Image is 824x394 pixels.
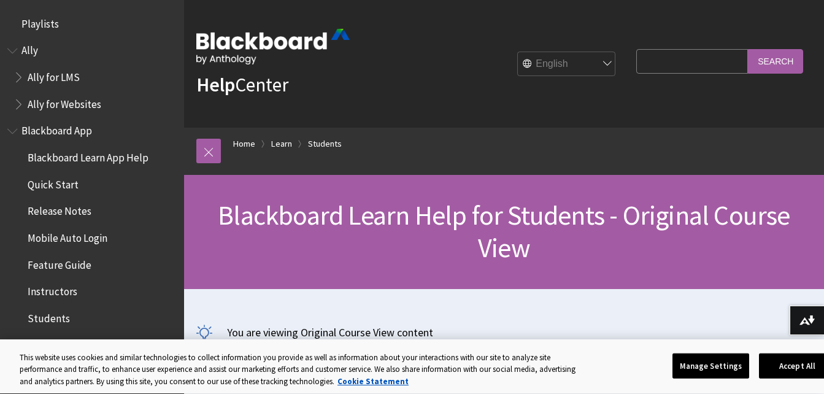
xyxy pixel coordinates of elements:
[271,136,292,152] a: Learn
[308,136,342,152] a: Students
[28,67,80,83] span: Ally for LMS
[20,352,577,388] div: This website uses cookies and similar technologies to collect information you provide as well as ...
[21,121,92,137] span: Blackboard App
[28,174,79,191] span: Quick Start
[21,14,59,30] span: Playlists
[196,72,235,97] strong: Help
[337,376,409,387] a: More information about your privacy, opens in a new tab
[28,308,70,325] span: Students
[518,52,616,77] select: Site Language Selector
[21,41,38,57] span: Ally
[7,41,177,115] nav: Book outline for Anthology Ally Help
[28,228,107,244] span: Mobile Auto Login
[28,282,77,298] span: Instructors
[196,29,350,64] img: Blackboard by Anthology
[28,255,91,271] span: Feature Guide
[196,72,288,97] a: HelpCenter
[233,136,255,152] a: Home
[28,201,91,218] span: Release Notes
[748,49,803,73] input: Search
[196,325,812,340] p: You are viewing Original Course View content
[218,198,790,265] span: Blackboard Learn Help for Students - Original Course View
[7,14,177,34] nav: Book outline for Playlists
[672,353,749,379] button: Manage Settings
[28,335,96,352] span: Activity Stream
[28,94,101,110] span: Ally for Websites
[28,147,148,164] span: Blackboard Learn App Help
